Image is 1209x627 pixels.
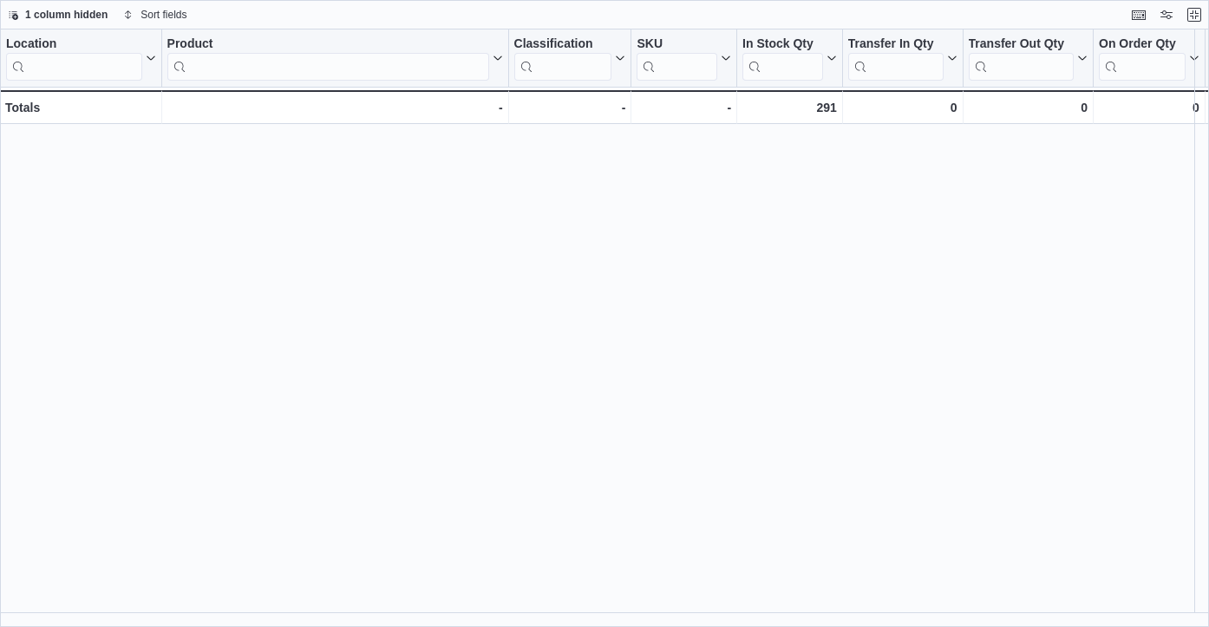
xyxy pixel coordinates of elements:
[167,36,489,81] div: Product
[141,8,186,22] span: Sort fields
[5,97,156,118] div: Totals
[1128,4,1149,25] button: Keyboard shortcuts
[6,36,142,81] div: Location
[637,36,731,81] button: SKU
[969,97,1088,118] div: 0
[514,36,612,53] div: Classification
[514,36,612,81] div: Classification
[514,36,626,81] button: Classification
[742,36,823,81] div: In Stock Qty
[1,4,114,25] button: 1 column hidden
[514,97,626,118] div: -
[848,36,957,81] button: Transfer In Qty
[167,36,503,81] button: Product
[969,36,1074,53] div: Transfer Out Qty
[1099,36,1199,81] button: On Order Qty
[167,36,489,53] div: Product
[1099,97,1199,118] div: 0
[742,36,837,81] button: In Stock Qty
[637,36,717,53] div: SKU
[848,97,957,118] div: 0
[6,36,156,81] button: Location
[742,97,837,118] div: 291
[742,36,823,53] div: In Stock Qty
[969,36,1074,81] div: Transfer Out Qty
[848,36,944,53] div: Transfer In Qty
[637,97,731,118] div: -
[1099,36,1186,53] div: On Order Qty
[969,36,1088,81] button: Transfer Out Qty
[637,36,717,81] div: SKU URL
[1156,4,1177,25] button: Display options
[1184,4,1205,25] button: Exit fullscreen
[1099,36,1186,81] div: On Order Qty
[6,36,142,53] div: Location
[25,8,108,22] span: 1 column hidden
[167,97,503,118] div: -
[848,36,944,81] div: Transfer In Qty
[116,4,193,25] button: Sort fields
